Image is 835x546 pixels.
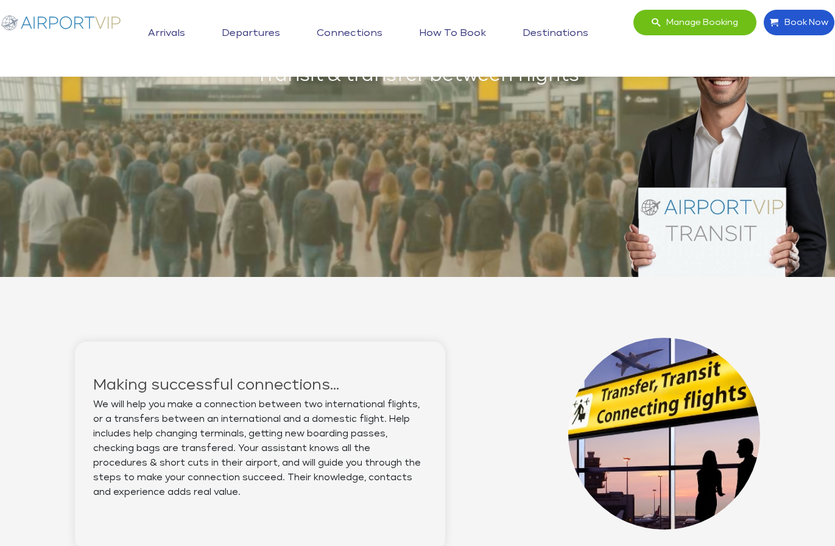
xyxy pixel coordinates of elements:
p: We will help you make a connection between two international flights, or a transfers between an i... [93,397,427,500]
span: Book Now [778,10,828,35]
a: How to book [416,18,489,49]
a: Destinations [520,18,591,49]
a: Departures [219,18,283,49]
a: Manage booking [633,9,757,36]
h2: Making successful connections... [93,378,427,391]
a: Arrivals [145,18,188,49]
a: Connections [314,18,386,49]
a: Book Now [763,9,835,36]
span: Manage booking [660,10,738,35]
